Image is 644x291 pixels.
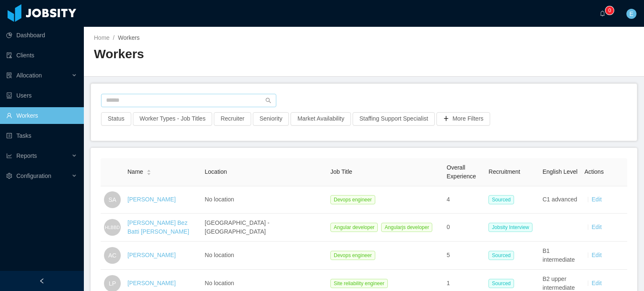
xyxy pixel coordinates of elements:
a: icon: auditClients [6,47,77,64]
a: Home [94,34,109,41]
a: Edit [592,252,602,258]
span: Angularjs developer [381,223,432,232]
span: Angular developer [330,223,378,232]
a: Edit [592,196,602,203]
span: SA [109,191,117,208]
i: icon: solution [6,72,12,78]
i: icon: caret-up [147,169,151,171]
button: icon: plusMore Filters [436,112,490,126]
span: Sourced [488,279,514,288]
a: icon: userWorkers [6,107,77,124]
a: icon: profileTasks [6,127,77,144]
span: Name [127,167,143,176]
span: Site reliability engineer [330,279,388,288]
span: Allocation [16,72,42,79]
span: Configuration [16,173,51,179]
span: E [629,9,633,19]
i: icon: caret-down [147,172,151,174]
span: Sourced [488,251,514,260]
i: icon: setting [6,173,12,179]
a: icon: pie-chartDashboard [6,27,77,44]
span: / [113,34,114,41]
a: Sourced [488,196,517,203]
a: [PERSON_NAME] Bez Batti [PERSON_NAME] [127,219,189,235]
td: No location [201,186,327,214]
a: Edit [592,280,602,286]
span: Devops engineer [330,251,375,260]
a: icon: robotUsers [6,87,77,104]
a: [PERSON_NAME] [127,280,176,286]
button: Seniority [253,112,289,126]
span: Job Title [330,168,352,175]
button: Staffing Support Specialist [353,112,435,126]
span: Jobsity Interview [488,223,532,232]
span: AC [108,247,116,264]
span: Actions [584,168,604,175]
a: Jobsity Interview [488,224,536,230]
span: Workers [118,34,140,41]
button: Worker Types - Job Titles [133,112,212,126]
i: icon: bell [600,10,605,16]
button: Status [101,112,131,126]
td: No location [201,242,327,270]
a: [PERSON_NAME] [127,196,176,203]
sup: 0 [605,6,614,15]
td: 4 [443,186,485,214]
span: HLBBD [105,221,120,233]
a: Edit [592,224,602,230]
td: [GEOGRAPHIC_DATA] - [GEOGRAPHIC_DATA] [201,214,327,242]
button: Market Availability [291,112,351,126]
span: Devops engineer [330,195,375,204]
a: Sourced [488,252,517,258]
div: Sort [146,168,151,174]
h2: Workers [94,46,364,63]
i: icon: line-chart [6,153,12,159]
span: Sourced [488,195,514,204]
i: icon: search [265,98,271,103]
button: Recruiter [214,112,251,126]
td: 0 [443,214,485,242]
td: C1 advanced [539,186,581,214]
a: [PERSON_NAME] [127,252,176,258]
td: B1 intermediate [539,242,581,270]
a: Sourced [488,280,517,286]
span: English Level [543,168,577,175]
span: Reports [16,152,37,159]
span: Location [205,168,227,175]
span: Overall Experience [447,164,476,180]
span: Recruitment [488,168,520,175]
td: 5 [443,242,485,270]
